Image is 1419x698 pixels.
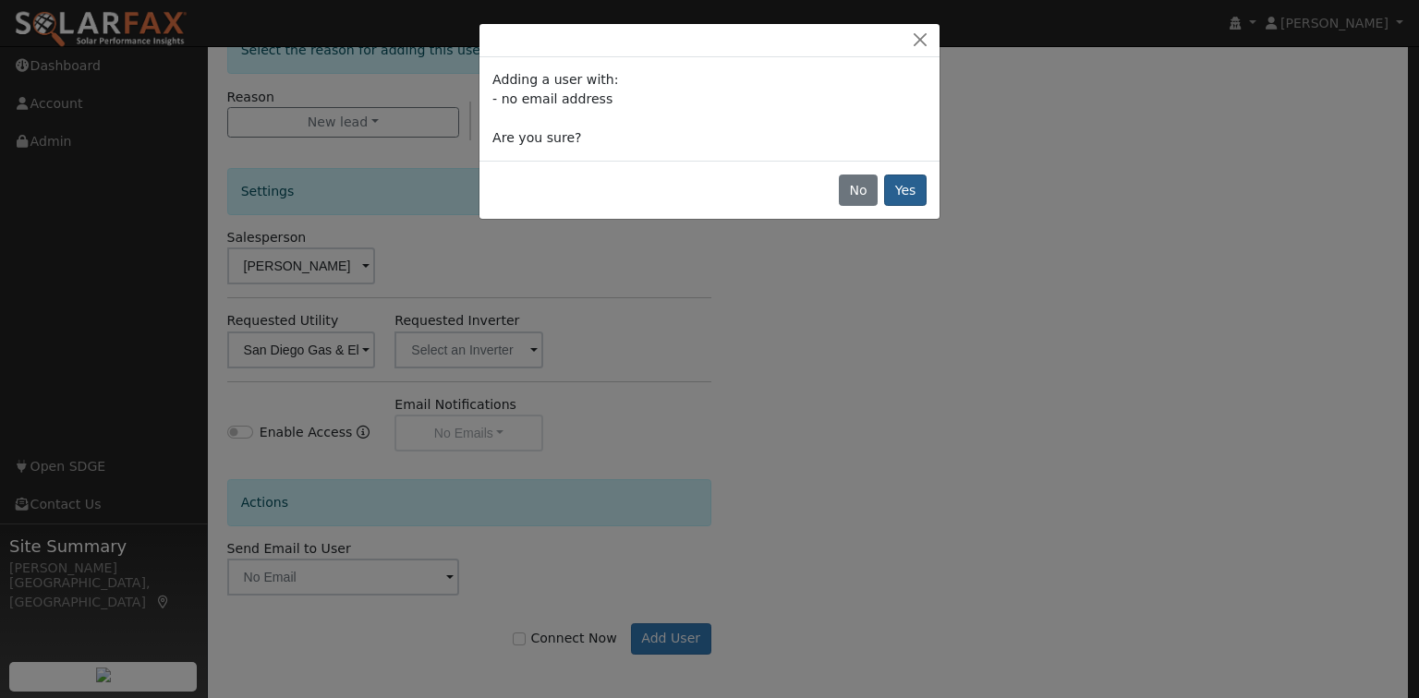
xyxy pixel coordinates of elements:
button: Yes [884,174,927,206]
span: Adding a user with: [492,72,618,87]
button: Close [907,30,933,50]
span: - no email address [492,91,612,106]
button: No [839,174,878,206]
span: Are you sure? [492,130,581,145]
